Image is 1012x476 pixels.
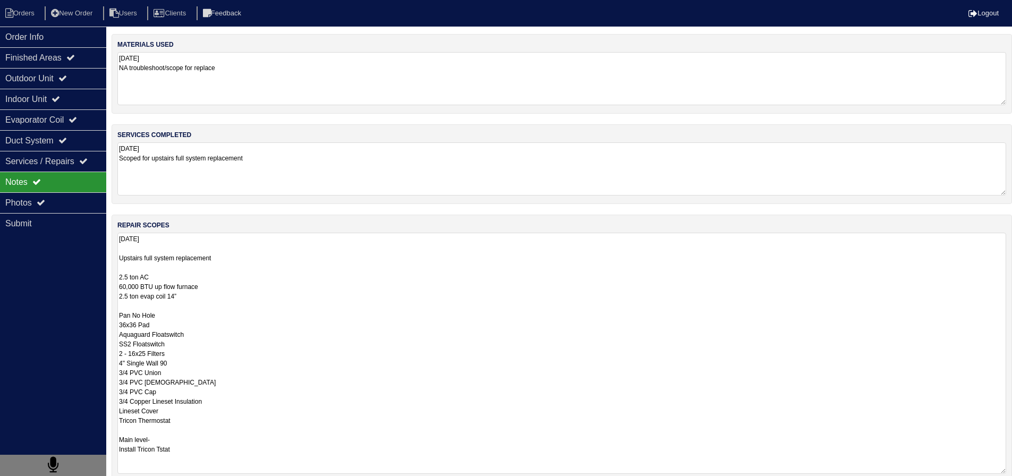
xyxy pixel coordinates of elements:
[103,6,146,21] li: Users
[117,130,191,140] label: services completed
[147,9,194,17] a: Clients
[117,233,1006,474] textarea: [DATE] Upstairs full system replacement 2.5 ton AC 60,000 BTU up flow furnace 2.5 ton evap coil 1...
[117,52,1006,105] textarea: [DATE] NA troubleshoot/scope for replace
[147,6,194,21] li: Clients
[197,6,250,21] li: Feedback
[103,9,146,17] a: Users
[45,6,101,21] li: New Order
[117,142,1006,195] textarea: [DATE] Scoped for upstairs full system replacement
[968,9,999,17] a: Logout
[45,9,101,17] a: New Order
[117,40,174,49] label: materials used
[117,220,169,230] label: repair scopes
